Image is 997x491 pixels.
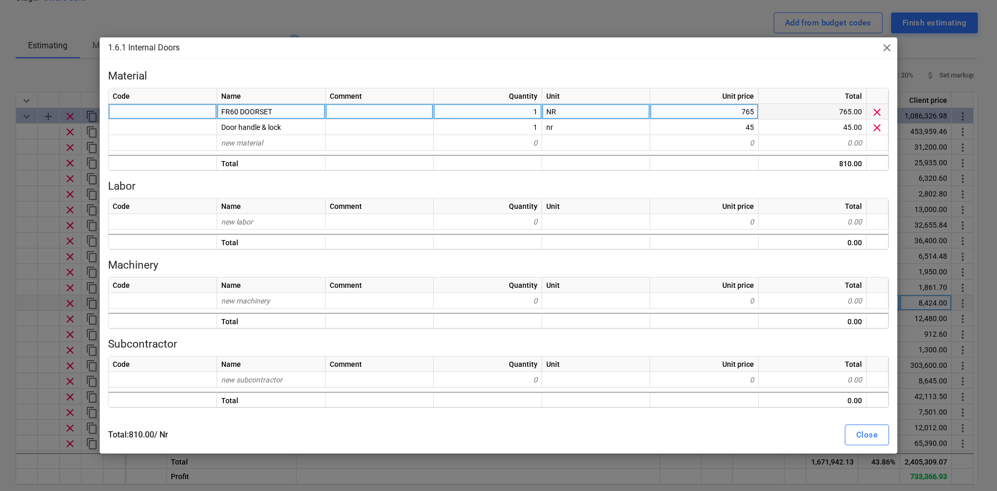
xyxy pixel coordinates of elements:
div: Name [217,277,326,293]
span: new labor [221,218,253,226]
div: 0.00 [759,234,867,249]
div: 0 [434,372,542,388]
div: Total [759,277,867,293]
iframe: Chat Widget [945,441,997,491]
div: Total [217,313,326,328]
div: Unit price [650,198,759,214]
p: Total : 810.00 / Nr [108,429,502,441]
div: 0 [434,293,542,309]
div: Code [109,198,217,214]
span: Delete material [871,122,883,134]
div: Unit [542,356,650,372]
div: Unit [542,277,650,293]
div: Quantity [434,356,542,372]
div: Comment [326,198,434,214]
p: Labor [108,179,889,194]
div: 765 [650,104,759,120]
div: nr [542,120,650,135]
div: Code [109,88,217,104]
div: 45 [650,120,759,135]
div: Unit [542,88,650,104]
span: new machinery [221,297,270,305]
div: 1 [434,104,542,120]
div: 0 [650,372,759,388]
div: 0.00 [759,214,867,230]
div: Unit price [650,277,759,293]
p: Material [108,69,889,84]
div: Total [217,234,326,249]
div: Name [217,198,326,214]
span: FR60 DOORSET [221,108,272,116]
div: 0 [650,293,759,309]
div: Quantity [434,88,542,104]
div: 0.00 [759,372,867,388]
div: Quantity [434,277,542,293]
div: 0 [650,135,759,151]
div: 1 [434,120,542,135]
div: 0.00 [759,293,867,309]
span: new subcontractor [221,376,282,384]
div: Comment [326,356,434,372]
span: new material [221,139,263,147]
div: Total [759,198,867,214]
span: Delete material [871,106,883,118]
div: 0.00 [759,392,867,407]
p: Machinery [108,258,889,273]
p: Subcontractor [108,337,889,352]
div: 0 [434,135,542,151]
div: 45.00 [759,120,867,135]
div: Total [217,155,326,170]
div: Unit price [650,356,759,372]
div: Code [109,277,217,293]
div: Total [217,392,326,407]
button: Close [845,424,889,445]
div: 765.00 [759,104,867,120]
div: Total [759,356,867,372]
div: Comment [326,277,434,293]
div: Close [856,428,878,442]
span: Door handle & lock [221,123,281,131]
div: Total [759,88,867,104]
div: 0.00 [759,135,867,151]
div: Comment [326,88,434,104]
p: 1.6.1 Internal Doors [108,42,180,54]
div: NR [542,104,650,120]
div: 810.00 [759,155,867,170]
div: Name [217,88,326,104]
div: Unit price [650,88,759,104]
div: Quantity [434,198,542,214]
div: Name [217,356,326,372]
div: 0 [650,214,759,230]
div: 0.00 [759,313,867,328]
span: close [881,42,893,54]
div: 0 [434,214,542,230]
div: Unit [542,198,650,214]
div: Code [109,356,217,372]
